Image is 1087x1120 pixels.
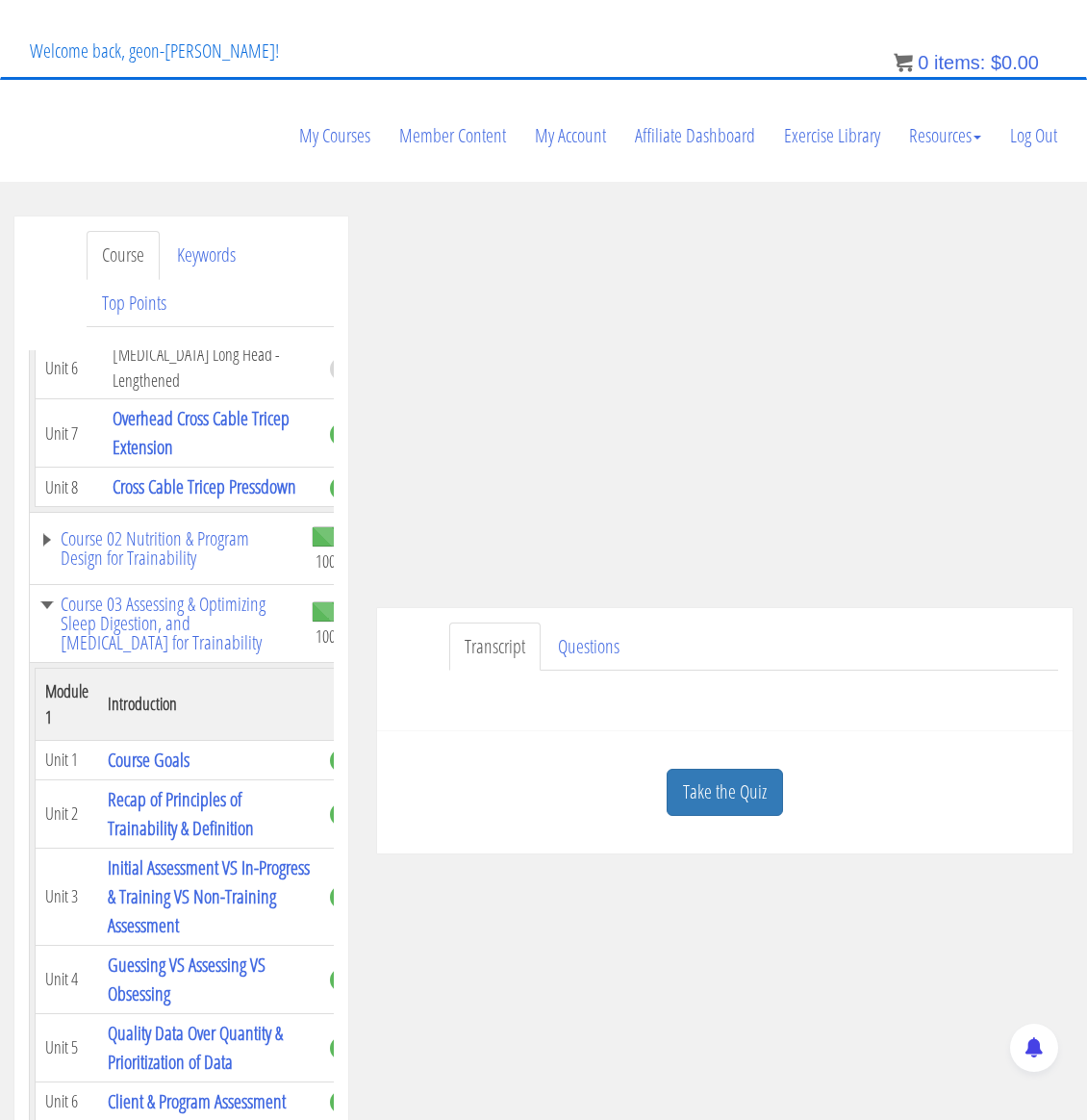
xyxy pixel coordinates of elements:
[991,52,1039,73] bdi: 0.00
[996,89,1072,182] a: Log Out
[15,13,293,89] p: Welcome back, geon-[PERSON_NAME]!
[98,668,320,740] th: Introduction
[36,1013,99,1082] td: Unit 5
[285,89,385,182] a: My Courses
[330,422,354,446] span: complete
[113,405,290,460] a: Overhead Cross Cable Tricep Extension
[36,740,99,779] td: Unit 1
[162,231,251,280] a: Keywords
[36,668,99,740] th: Module 1
[87,279,182,328] a: Top Points
[87,231,160,280] a: Course
[330,885,354,909] span: complete
[36,848,99,945] td: Unit 3
[103,337,320,399] td: [MEDICAL_DATA] Long Head - Lengthened
[620,89,770,182] a: Affiliate Dashboard
[934,52,985,73] span: items:
[330,749,354,773] span: complete
[108,854,310,938] a: Initial Assessment VS In-Progress & Training VS Non-Training Assessment
[108,1088,286,1114] a: Client & Program Assessment
[330,802,354,827] span: complete
[108,952,265,1006] a: Guessing VS Assessing VS Obsessing
[39,529,292,568] a: Course 02 Nutrition & Program Design for Trainability
[108,1020,283,1075] a: Quality Data Over Quantity & Prioritization of Data
[385,89,520,182] a: Member Content
[316,625,346,647] span: 100%
[770,89,895,182] a: Exercise Library
[330,1090,354,1114] span: complete
[36,337,104,399] td: Unit 6
[667,769,783,816] a: Take the Quiz
[113,473,296,499] a: Cross Cable Tricep Pressdown
[108,747,190,773] a: Course Goals
[449,623,541,672] a: Transcript
[894,52,1039,73] a: 0 items: $0.00
[330,1036,354,1060] span: complete
[39,595,292,652] a: Course 03 Assessing & Optimizing Sleep Digestion, and [MEDICAL_DATA] for Trainability
[895,89,996,182] a: Resources
[36,399,104,468] td: Unit 7
[36,945,99,1013] td: Unit 4
[330,476,354,500] span: complete
[316,550,346,572] span: 100%
[108,786,254,841] a: Recap of Principles of Trainability & Definition
[543,623,635,672] a: Questions
[36,779,99,848] td: Unit 2
[36,468,104,507] td: Unit 8
[918,52,928,73] span: 0
[330,968,354,992] span: complete
[991,52,1001,73] span: $
[894,53,913,72] img: icon11.png
[520,89,620,182] a: My Account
